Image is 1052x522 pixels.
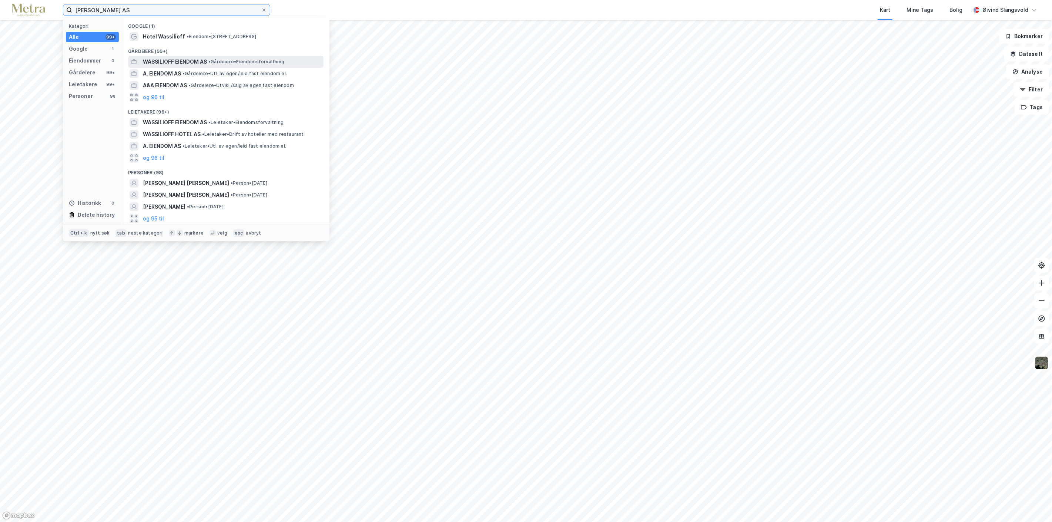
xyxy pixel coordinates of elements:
[143,57,207,66] span: WASSILIOFF EIENDOM AS
[1014,82,1049,97] button: Filter
[907,6,933,14] div: Mine Tags
[188,82,191,88] span: •
[246,230,261,236] div: avbryt
[982,6,1028,14] div: Øivind Slangsvold
[143,69,181,78] span: A. EIENDOM AS
[69,56,101,65] div: Eiendommer
[184,230,204,236] div: markere
[122,43,329,56] div: Gårdeiere (99+)
[208,119,284,125] span: Leietaker • Eiendomsforvaltning
[1006,64,1049,79] button: Analyse
[143,32,185,41] span: Hotel Wassilioff
[69,80,97,89] div: Leietakere
[12,4,45,17] img: metra-logo.256734c3b2bbffee19d4.png
[143,118,207,127] span: WASSILIOFF EIENDOM AS
[122,17,329,31] div: Google (1)
[143,214,164,223] button: og 95 til
[1035,356,1049,370] img: 9k=
[217,230,227,236] div: velg
[182,71,185,76] span: •
[143,191,229,199] span: [PERSON_NAME] [PERSON_NAME]
[143,81,187,90] span: A&A EIENDOM AS
[143,154,164,162] button: og 96 til
[187,34,189,39] span: •
[115,229,127,237] div: tab
[122,164,329,177] div: Personer (98)
[143,130,201,139] span: WASSILIOFF HOTEL AS
[69,92,93,101] div: Personer
[2,511,35,520] a: Mapbox homepage
[105,70,116,75] div: 99+
[90,230,110,236] div: nytt søk
[182,71,287,77] span: Gårdeiere • Utl. av egen/leid fast eiendom el.
[231,192,267,198] span: Person • [DATE]
[110,200,116,206] div: 0
[69,23,119,29] div: Kategori
[110,46,116,52] div: 1
[143,202,185,211] span: [PERSON_NAME]
[110,58,116,64] div: 0
[188,82,294,88] span: Gårdeiere • Utvikl./salg av egen fast eiendom
[949,6,962,14] div: Bolig
[69,199,101,208] div: Historikk
[231,180,233,186] span: •
[110,93,116,99] div: 98
[1004,47,1049,61] button: Datasett
[999,29,1049,44] button: Bokmerker
[208,59,284,65] span: Gårdeiere • Eiendomsforvaltning
[69,229,89,237] div: Ctrl + k
[1015,100,1049,115] button: Tags
[69,44,88,53] div: Google
[69,33,79,41] div: Alle
[143,93,164,102] button: og 96 til
[187,204,224,210] span: Person • [DATE]
[880,6,890,14] div: Kart
[202,131,204,137] span: •
[122,103,329,117] div: Leietakere (99+)
[231,192,233,198] span: •
[72,4,261,16] input: Søk på adresse, matrikkel, gårdeiere, leietakere eller personer
[69,68,96,77] div: Gårdeiere
[78,211,115,219] div: Delete history
[143,142,181,151] span: A. EIENDOM AS
[182,143,286,149] span: Leietaker • Utl. av egen/leid fast eiendom el.
[105,81,116,87] div: 99+
[182,143,185,149] span: •
[143,179,229,188] span: [PERSON_NAME] [PERSON_NAME]
[233,229,245,237] div: esc
[1015,486,1052,522] div: Kontrollprogram for chat
[208,59,211,64] span: •
[187,204,189,209] span: •
[105,34,116,40] div: 99+
[187,34,256,40] span: Eiendom • [STREET_ADDRESS]
[208,119,211,125] span: •
[231,180,267,186] span: Person • [DATE]
[1015,486,1052,522] iframe: Chat Widget
[202,131,304,137] span: Leietaker • Drift av hoteller med restaurant
[128,230,163,236] div: neste kategori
